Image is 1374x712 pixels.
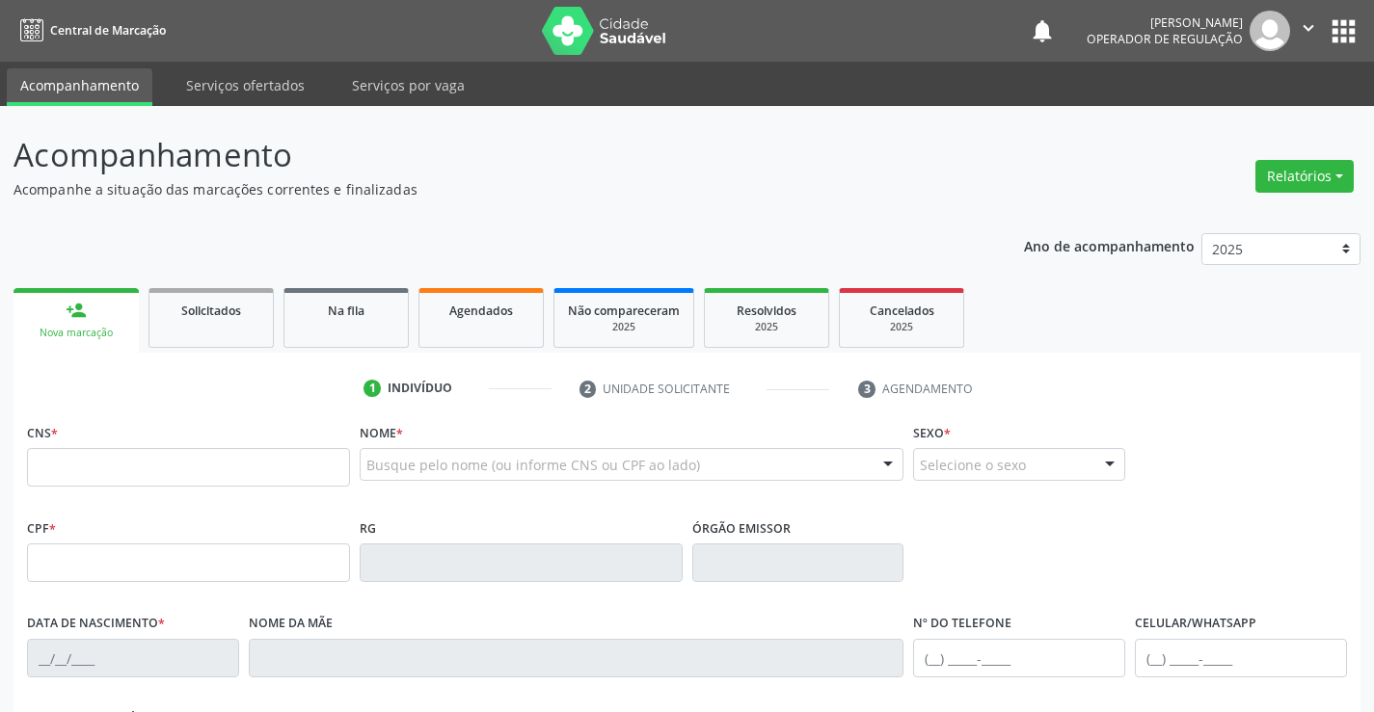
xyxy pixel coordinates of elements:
button: apps [1327,14,1361,48]
label: Órgão emissor [692,514,791,543]
span: Central de Marcação [50,22,166,39]
span: Solicitados [181,303,241,319]
label: Celular/WhatsApp [1135,609,1256,639]
div: 2025 [568,320,680,334]
div: 2025 [853,320,950,334]
label: CNS [27,418,58,448]
p: Acompanhamento [13,131,956,179]
input: __/__/____ [27,639,239,677]
p: Acompanhe a situação das marcações correntes e finalizadas [13,179,956,199]
input: (__) _____-_____ [1135,639,1347,677]
span: Agendados [449,303,513,319]
p: Ano de acompanhamento [1024,233,1195,257]
button: Relatórios [1255,160,1354,193]
div: 1 [364,380,381,397]
button:  [1290,11,1327,51]
span: Cancelados [870,303,934,319]
div: 2025 [718,320,815,334]
label: Sexo [913,418,951,448]
a: Serviços ofertados [173,68,318,102]
span: Na fila [328,303,364,319]
label: Data de nascimento [27,609,165,639]
label: Nome [360,418,403,448]
div: person_add [66,300,87,321]
label: Nome da mãe [249,609,333,639]
span: Busque pelo nome (ou informe CNS ou CPF ao lado) [366,455,700,475]
input: (__) _____-_____ [913,639,1125,677]
div: [PERSON_NAME] [1087,14,1243,31]
span: Selecione o sexo [920,455,1026,475]
button: notifications [1029,17,1056,44]
label: Nº do Telefone [913,609,1011,639]
img: img [1250,11,1290,51]
a: Serviços por vaga [338,68,478,102]
span: Não compareceram [568,303,680,319]
i:  [1298,17,1319,39]
label: RG [360,514,376,543]
span: Operador de regulação [1087,31,1243,47]
div: Nova marcação [27,326,125,340]
a: Acompanhamento [7,68,152,106]
span: Resolvidos [737,303,796,319]
a: Central de Marcação [13,14,166,46]
label: CPF [27,514,56,543]
div: Indivíduo [388,380,452,397]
